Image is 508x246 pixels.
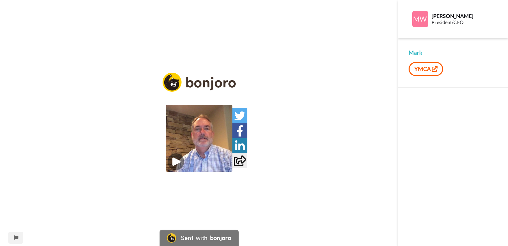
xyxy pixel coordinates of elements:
[412,11,428,27] img: Profile Image
[210,235,231,241] div: bonjoro
[432,20,497,25] div: President/CEO
[163,73,236,92] img: logo_full.png
[167,233,176,243] img: Bonjoro Logo
[409,62,443,76] button: YMCA
[166,105,232,172] img: 4e16842b-556e-42a2-a053-1662069734c1.jpg
[181,235,207,241] div: Sent with
[432,13,497,19] div: [PERSON_NAME]
[160,230,239,246] a: Bonjoro LogoSent withbonjoro
[409,49,497,57] div: Mark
